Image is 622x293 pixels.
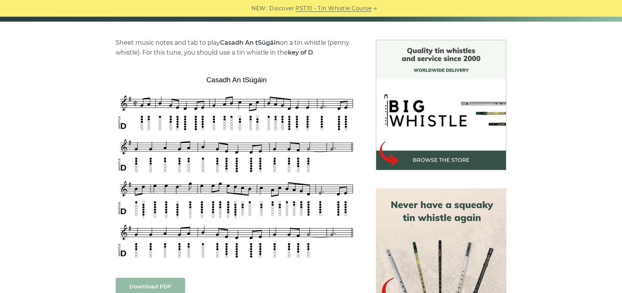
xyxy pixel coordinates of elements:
[376,40,506,170] img: BigWhistle Tin Whistle Store
[270,4,295,13] span: Discover
[116,38,358,58] p: Sheet music notes and tab to play on a tin whistle (penny whistle). For this tune, you should use...
[252,4,267,13] span: NEW:
[116,73,358,262] img: Casadh An tSúgáin Tin Whistle Tabs & Sheet Music
[296,4,372,13] a: PST10 - Tin Whistle Course
[220,39,280,46] strong: Casadh An tSúgáin
[288,49,313,56] strong: key of D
